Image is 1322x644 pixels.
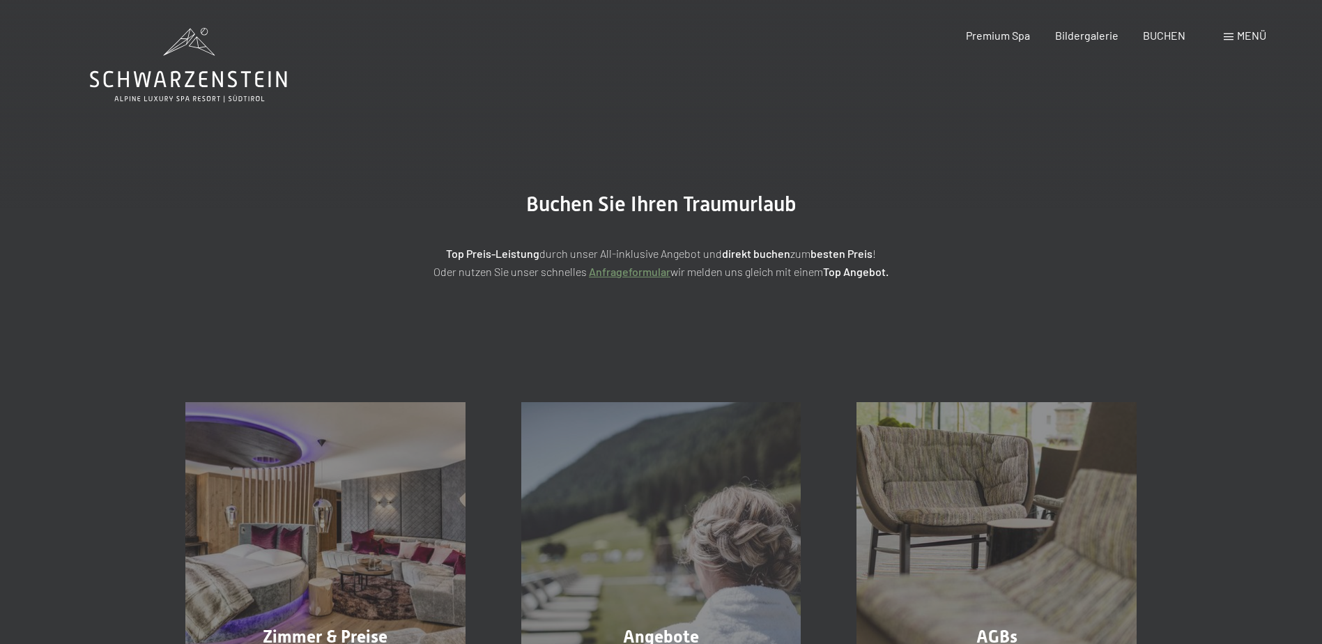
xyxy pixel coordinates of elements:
[526,192,797,216] span: Buchen Sie Ihren Traumurlaub
[446,247,539,260] strong: Top Preis-Leistung
[1055,29,1119,42] a: Bildergalerie
[1237,29,1266,42] span: Menü
[823,265,889,278] strong: Top Angebot.
[1143,29,1185,42] a: BUCHEN
[722,247,790,260] strong: direkt buchen
[313,245,1010,280] p: durch unser All-inklusive Angebot und zum ! Oder nutzen Sie unser schnelles wir melden uns gleich...
[966,29,1030,42] a: Premium Spa
[810,247,873,260] strong: besten Preis
[589,265,670,278] a: Anfrageformular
